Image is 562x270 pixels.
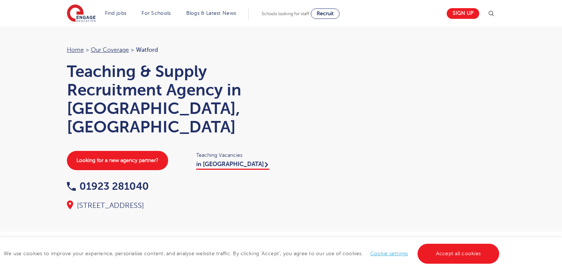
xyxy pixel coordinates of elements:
a: Recruit [311,9,340,19]
a: 01923 281040 [67,180,149,192]
nav: breadcrumb [67,45,274,55]
span: > [131,47,134,53]
a: Cookie settings [370,251,408,256]
span: Recruit [317,11,334,16]
a: Sign up [447,8,479,19]
a: in [GEOGRAPHIC_DATA] [196,161,269,170]
div: [STREET_ADDRESS] [67,200,274,211]
span: Teaching Vacancies [196,151,274,159]
a: Blogs & Latest News [186,10,236,16]
a: Find jobs [105,10,127,16]
a: Home [67,47,84,53]
a: Looking for a new agency partner? [67,151,168,170]
img: Engage Education [67,4,96,23]
span: > [86,47,89,53]
span: Schools looking for staff [262,11,309,16]
span: We use cookies to improve your experience, personalise content, and analyse website traffic. By c... [4,251,501,256]
h1: Teaching & Supply Recruitment Agency in [GEOGRAPHIC_DATA], [GEOGRAPHIC_DATA] [67,62,274,136]
a: Accept all cookies [418,244,500,264]
span: Watford [136,47,158,53]
a: Our coverage [91,47,129,53]
a: For Schools [142,10,171,16]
